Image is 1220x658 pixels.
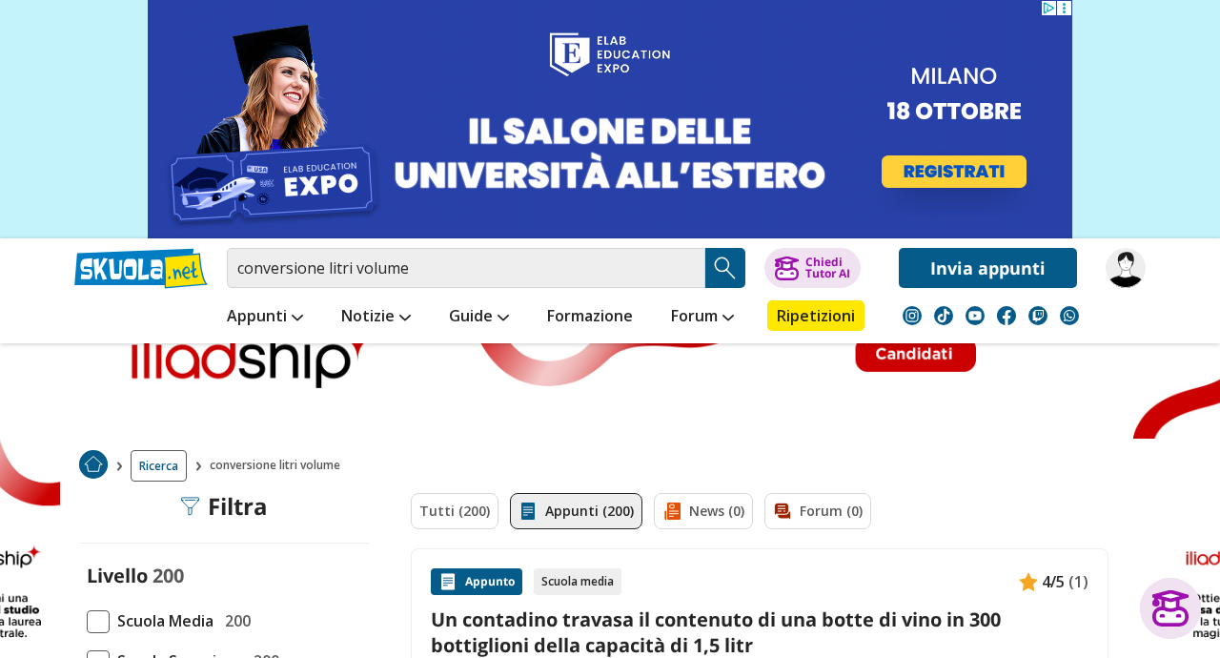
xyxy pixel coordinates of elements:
[227,248,705,288] input: Cerca appunti, riassunti o versioni
[903,306,922,325] img: instagram
[411,493,498,529] a: Tutti (200)
[534,568,621,595] div: Scuola media
[705,248,745,288] button: Search Button
[510,493,642,529] a: Appunti (200)
[1019,572,1038,591] img: Appunti contenuto
[181,493,268,520] div: Filtra
[87,563,148,588] label: Livello
[1060,306,1079,325] img: WhatsApp
[966,306,985,325] img: youtube
[152,563,184,588] span: 200
[711,254,740,282] img: Cerca appunti, riassunti o versioni
[110,608,213,633] span: Scuola Media
[518,502,538,521] img: Appunti filtro contenuto attivo
[222,300,308,335] a: Appunti
[431,607,1088,658] a: Un contadino travasa il contenuto di una botte di vino in 300 bottiglioni della capacità di 1,5 litr
[767,300,864,331] a: Ripetizioni
[210,450,348,482] span: conversione litri volume
[805,257,850,279] div: Chiedi Tutor AI
[131,450,187,482] a: Ricerca
[1106,248,1146,288] img: quellochepoi
[934,306,953,325] img: tiktok
[79,450,108,479] img: Home
[181,497,200,516] img: Filtra filtri mobile
[764,248,861,288] button: ChiediTutor AI
[431,568,522,595] div: Appunto
[79,450,108,482] a: Home
[217,608,251,633] span: 200
[1028,306,1047,325] img: twitch
[899,248,1077,288] a: Invia appunti
[438,572,457,591] img: Appunti contenuto
[444,300,514,335] a: Guide
[542,300,638,335] a: Formazione
[1068,569,1088,594] span: (1)
[997,306,1016,325] img: facebook
[1042,569,1065,594] span: 4/5
[666,300,739,335] a: Forum
[336,300,416,335] a: Notizie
